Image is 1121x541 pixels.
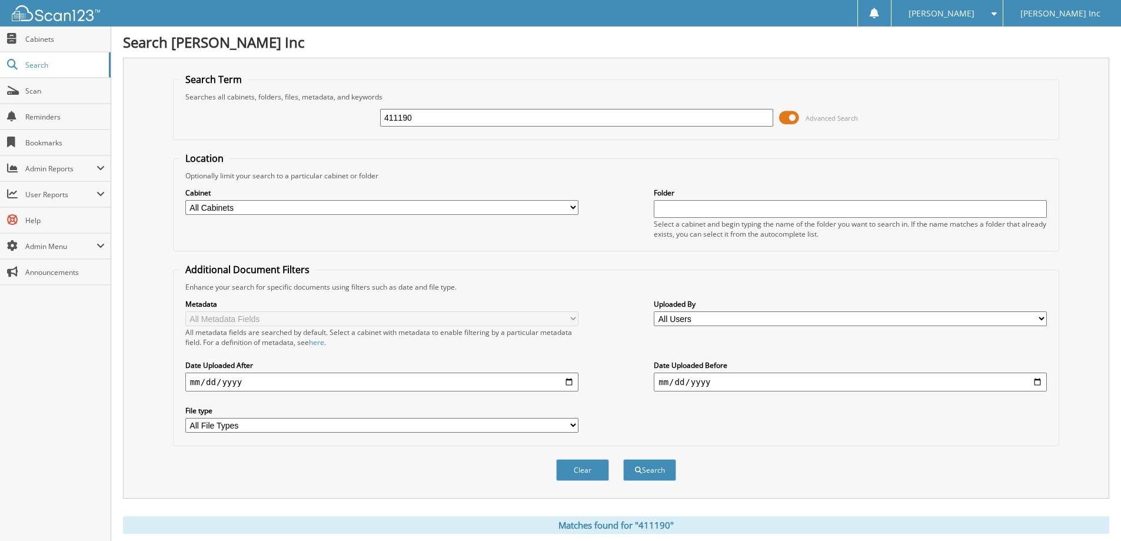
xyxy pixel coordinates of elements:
[179,92,1053,102] div: Searches all cabinets, folders, files, metadata, and keywords
[179,263,315,276] legend: Additional Document Filters
[25,112,105,122] span: Reminders
[654,219,1047,239] div: Select a cabinet and begin typing the name of the folder you want to search in. If the name match...
[179,282,1053,292] div: Enhance your search for specific documents using filters such as date and file type.
[12,5,100,21] img: scan123-logo-white.svg
[25,34,105,44] span: Cabinets
[25,60,103,70] span: Search
[623,459,676,481] button: Search
[1020,10,1100,17] span: [PERSON_NAME] Inc
[185,360,578,370] label: Date Uploaded After
[654,188,1047,198] label: Folder
[25,138,105,148] span: Bookmarks
[179,152,229,165] legend: Location
[25,164,97,174] span: Admin Reports
[806,114,858,122] span: Advanced Search
[185,373,578,391] input: start
[309,337,324,347] a: here
[654,373,1047,391] input: end
[123,32,1109,52] h1: Search [PERSON_NAME] Inc
[185,327,578,347] div: All metadata fields are searched by default. Select a cabinet with metadata to enable filtering b...
[556,459,609,481] button: Clear
[25,190,97,200] span: User Reports
[185,188,578,198] label: Cabinet
[185,299,578,309] label: Metadata
[909,10,974,17] span: [PERSON_NAME]
[25,241,97,251] span: Admin Menu
[179,171,1053,181] div: Optionally limit your search to a particular cabinet or folder
[179,73,248,86] legend: Search Term
[25,267,105,277] span: Announcements
[25,86,105,96] span: Scan
[185,406,578,416] label: File type
[654,299,1047,309] label: Uploaded By
[654,360,1047,370] label: Date Uploaded Before
[123,516,1109,534] div: Matches found for "411190"
[25,215,105,225] span: Help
